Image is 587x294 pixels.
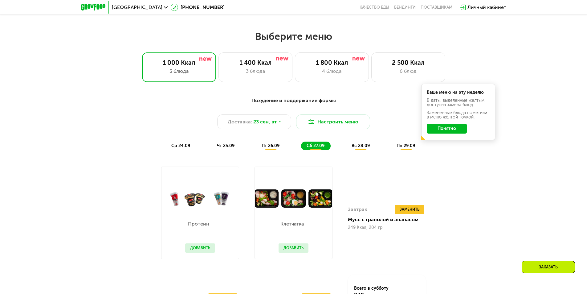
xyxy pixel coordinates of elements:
span: Доставка: [228,118,252,126]
div: поставщикам [421,5,452,10]
span: чт 25.09 [217,143,234,148]
div: 1 400 Ккал [225,59,286,66]
button: Добавить [185,243,215,253]
span: пн 29.09 [397,143,415,148]
p: Клетчатка [279,222,305,226]
div: Завтрак [348,231,367,241]
h2: Выберите меню [20,30,567,43]
span: Заменить [400,233,419,239]
div: Похудение и поддержание формы [111,97,476,105]
a: [PHONE_NUMBER] [171,4,225,11]
span: вс 28.09 [352,143,370,148]
p: Протеин [185,222,212,226]
div: 6 блюд [378,68,439,75]
button: Настроить меню [296,114,370,129]
div: 1 000 Ккал [149,59,210,66]
div: Заказать [522,261,575,273]
span: [GEOGRAPHIC_DATA] [112,5,162,10]
div: 3 блюда [149,68,210,75]
span: сб 27.09 [307,143,324,148]
div: В даты, выделенные желтым, доступна замена блюд. [427,98,490,107]
button: Понятно [427,124,467,134]
div: 1 800 Ккал [301,59,362,66]
a: Вендинги [394,5,416,10]
a: Качество еды [360,5,389,10]
div: 3 блюда [225,68,286,75]
div: 4 блюда [301,68,362,75]
div: 249 Ккал, 204 гр [348,252,426,257]
span: ср 24.09 [171,143,190,148]
button: Добавить [279,243,308,253]
span: пт 26.09 [262,143,279,148]
div: Личный кабинет [467,4,506,11]
div: 2 500 Ккал [378,59,439,66]
button: Заменить [395,231,424,241]
div: Ваше меню на эту неделю [427,90,490,95]
div: Мусс с гранолой и ананасом [348,243,431,249]
div: Заменённые блюда пометили в меню жёлтой точкой. [427,111,490,119]
span: 23 сен, вт [253,118,277,126]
